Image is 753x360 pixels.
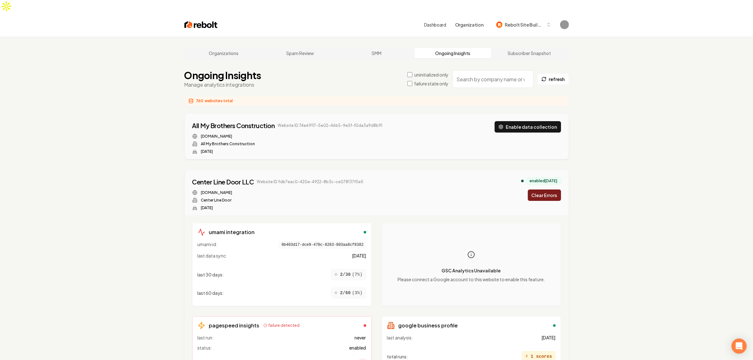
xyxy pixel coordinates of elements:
span: ○ [335,289,338,297]
h3: google business profile [398,322,458,329]
img: Rebolt Logo [184,20,218,29]
p: Please connect a Google account to this website to enable this feature. [398,276,545,282]
img: Rebolt Site Builder [496,22,503,28]
span: Rebolt Site Builder [505,22,544,28]
a: Organizations [186,48,262,58]
span: 760 [196,98,204,103]
a: Dashboard [424,22,446,28]
span: ○ [335,271,338,278]
div: failed [364,324,366,327]
p: Manage analytics integrations [184,81,261,89]
label: failure state only [414,80,449,87]
div: Website [192,134,383,139]
a: Subscriber Snapshot [491,48,568,58]
span: last 30 days : [198,271,224,278]
a: Spam Review [262,48,338,58]
div: analytics enabled [521,180,524,182]
button: Clear Errors [528,189,561,201]
div: Website [192,190,364,195]
label: uninitialized only [414,71,448,78]
span: last 60 days : [198,290,224,296]
span: ( 3 %) [352,290,363,296]
a: Ongoing Insights [415,48,491,58]
span: ( 7 %) [352,271,363,278]
span: failure detected [268,323,300,328]
span: 0b403d17-dce9-470c-8283-803aa8cf8382 [279,241,366,249]
h3: umami integration [209,228,255,236]
a: All My Brothers Construction [192,121,275,130]
a: [DOMAIN_NAME] [201,134,232,139]
div: enabled [DATE] [526,177,561,184]
div: 2/30 [331,269,366,280]
div: Open Intercom Messenger [731,338,747,354]
a: [DOMAIN_NAME] [201,190,232,195]
span: Website ID: fdb7eac0-420e-4922-8b3c-ce078137f5e5 [257,179,364,184]
button: Enable data collection [495,121,561,133]
span: last run: [198,334,214,341]
a: SMM [338,48,415,58]
div: enabled [364,231,366,233]
span: last analysis: [387,334,413,341]
span: umami id: [198,241,218,249]
span: [DATE] [352,252,366,259]
a: Center Line Door LLC [192,177,254,186]
span: enabled [349,344,366,351]
h3: pagespeed insights [209,322,260,329]
button: Organization [451,19,487,30]
button: refresh [537,73,569,85]
span: [DATE] [542,334,556,341]
span: last data sync: [198,252,227,259]
span: status: [198,344,212,351]
p: GSC Analytics Unavailable [398,267,545,274]
span: Website ID: 74e69117-5e02-46b5-9e5f-f0da3a9d8b91 [278,123,383,128]
span: websites total [205,98,233,103]
div: enabled [553,324,556,327]
h1: Ongoing Insights [184,70,261,81]
span: never [355,334,366,341]
button: Open user button [560,20,569,29]
input: Search by company name or website ID [453,70,534,88]
span: total runs : [387,353,408,360]
div: 2/60 [331,288,366,298]
img: Sagar Soni [560,20,569,29]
